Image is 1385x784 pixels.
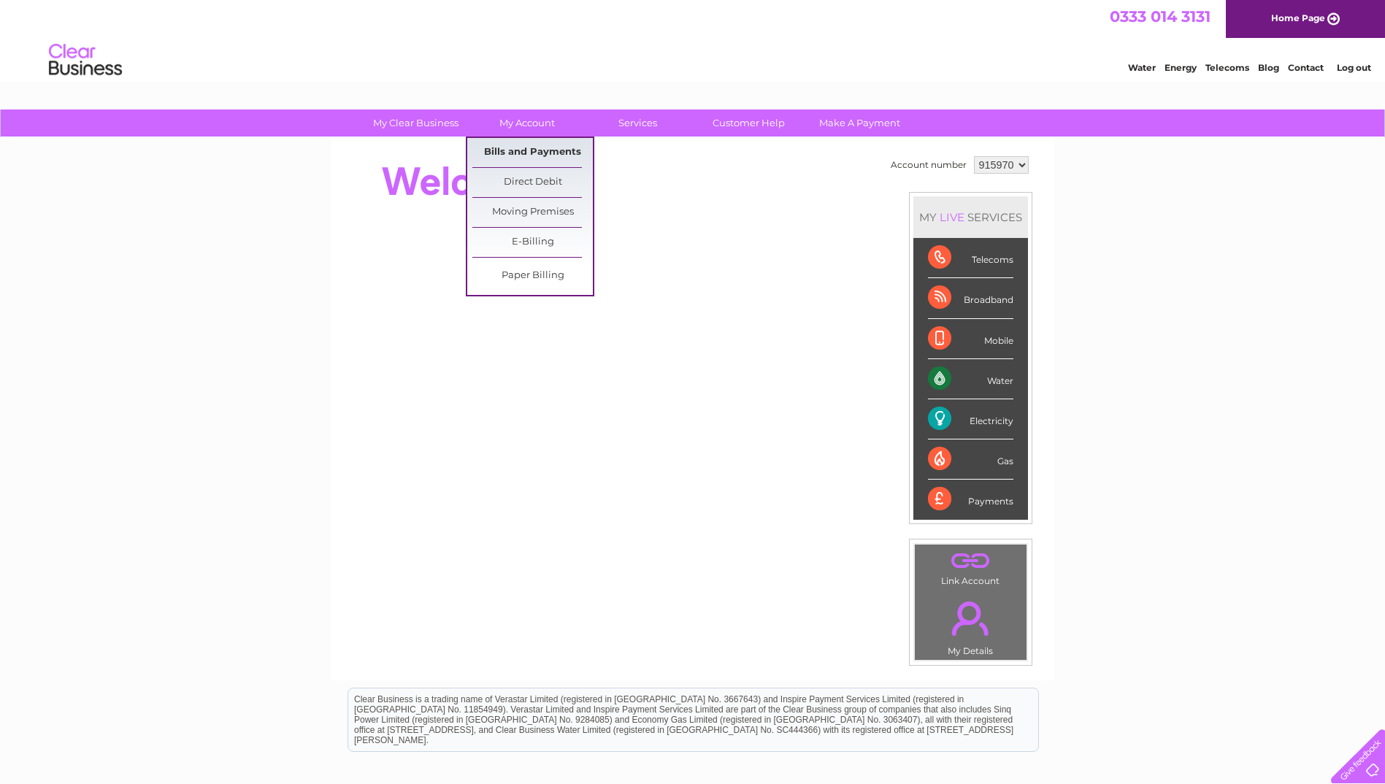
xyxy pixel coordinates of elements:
[799,109,920,137] a: Make A Payment
[467,109,587,137] a: My Account
[1205,62,1249,73] a: Telecoms
[472,138,593,167] a: Bills and Payments
[928,439,1013,480] div: Gas
[914,589,1027,661] td: My Details
[928,238,1013,278] div: Telecoms
[928,319,1013,359] div: Mobile
[472,228,593,257] a: E-Billing
[472,168,593,197] a: Direct Debit
[1258,62,1279,73] a: Blog
[472,198,593,227] a: Moving Premises
[356,109,476,137] a: My Clear Business
[928,359,1013,399] div: Water
[1110,7,1211,26] a: 0333 014 3131
[913,196,1028,238] div: MY SERVICES
[688,109,809,137] a: Customer Help
[1128,62,1156,73] a: Water
[348,8,1038,71] div: Clear Business is a trading name of Verastar Limited (registered in [GEOGRAPHIC_DATA] No. 3667643...
[472,261,593,291] a: Paper Billing
[1288,62,1324,73] a: Contact
[48,38,123,82] img: logo.png
[918,593,1023,644] a: .
[928,480,1013,519] div: Payments
[914,544,1027,590] td: Link Account
[937,210,967,224] div: LIVE
[887,153,970,177] td: Account number
[928,399,1013,439] div: Electricity
[918,548,1023,574] a: .
[1165,62,1197,73] a: Energy
[928,278,1013,318] div: Broadband
[578,109,698,137] a: Services
[1337,62,1371,73] a: Log out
